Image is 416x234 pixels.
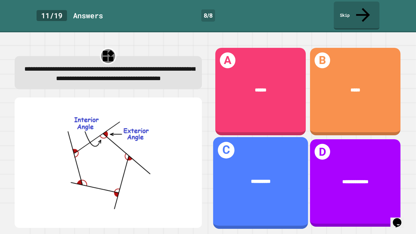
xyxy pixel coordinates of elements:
[315,144,330,160] h1: D
[37,10,67,21] div: 11 / 19
[201,9,215,22] div: 8 / 8
[73,10,103,21] div: Answer s
[315,52,330,68] h1: B
[218,142,234,158] h1: C
[334,2,379,30] a: Skip
[21,105,196,220] img: quiz-media%2F7sNrwzksFfeBne9GW8MU
[220,52,236,68] h1: A
[390,210,410,228] iframe: chat widget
